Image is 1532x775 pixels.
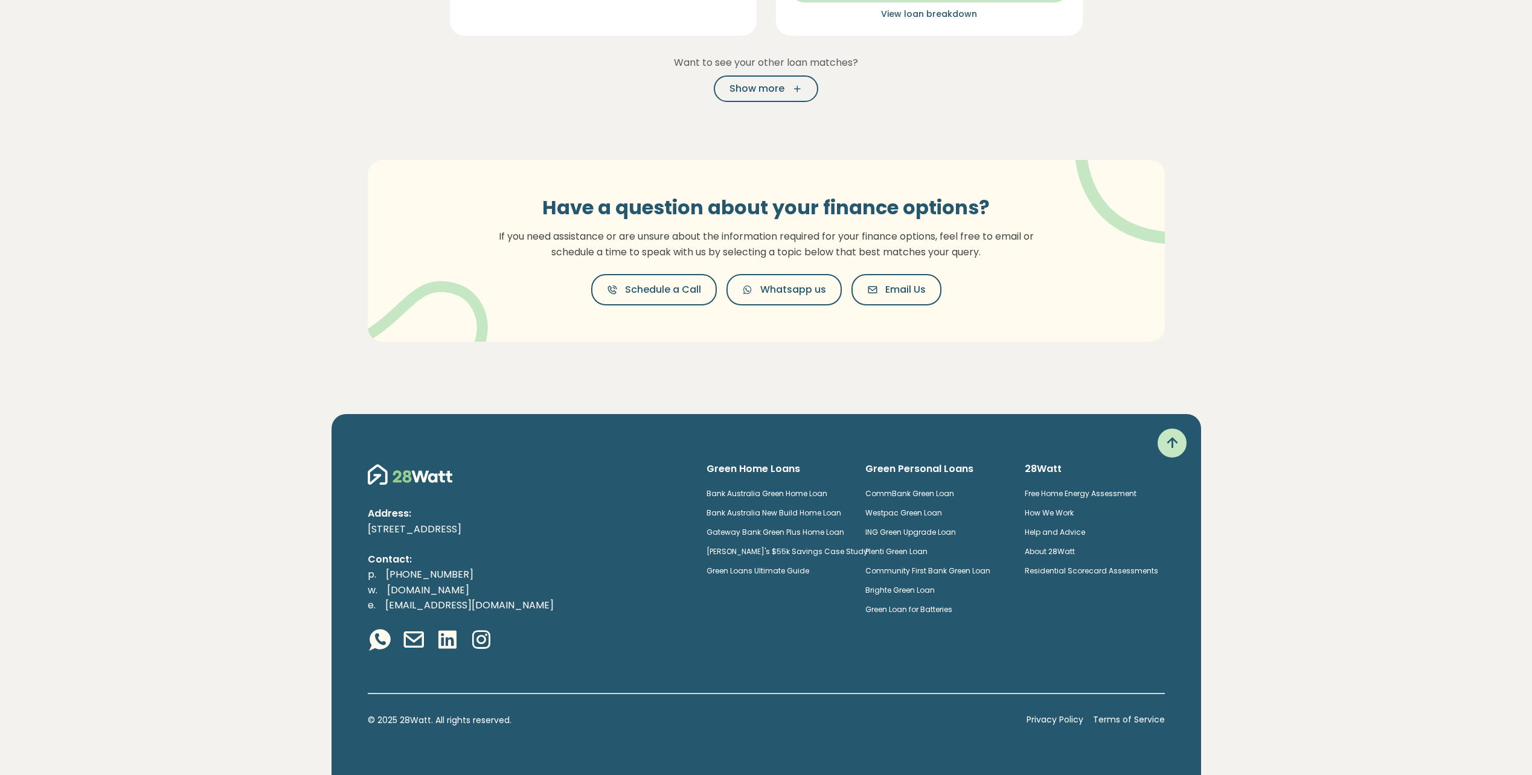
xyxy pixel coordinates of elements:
[402,628,426,654] a: Email
[377,583,479,597] a: [DOMAIN_NAME]
[359,250,488,371] img: vector
[368,462,452,486] img: 28Watt
[707,462,847,476] h6: Green Home Loans
[707,527,844,537] a: Gateway Bank Green Plus Home Loan
[1472,717,1532,775] iframe: Chat Widget
[1025,527,1085,537] a: Help and Advice
[1025,566,1158,576] a: Residential Scorecard Assessments
[591,274,717,305] button: Schedule a Call
[368,521,687,537] p: [STREET_ADDRESS]
[492,229,1041,260] p: If you need assistance or are unsure about the information required for your finance options, fee...
[368,628,392,654] a: Whatsapp
[881,8,977,20] span: View loan breakdown
[625,282,701,297] span: Schedule a Call
[707,488,827,499] a: Bank Australia Green Home Loan
[1025,546,1075,557] a: About 28Watt
[368,567,376,581] span: p.
[469,628,493,654] a: Instagram
[368,506,687,521] p: Address:
[368,552,687,567] p: Contact:
[707,508,841,518] a: Bank Australia New Build Home Loan
[450,55,1083,71] p: Want to see your other loan matches?
[1093,713,1165,727] a: Terms of Service
[707,546,868,557] a: [PERSON_NAME]'s $55k Savings Case Study
[435,628,460,654] a: Linkedin
[1025,462,1165,476] h6: 28Watt
[1025,508,1074,518] a: How We Work
[714,75,818,102] button: Show more
[865,462,1005,476] h6: Green Personal Loans
[1043,127,1201,244] img: vector
[368,583,377,597] span: w.
[851,274,941,305] button: Email Us
[368,713,1017,727] p: © 2025 28Watt. All rights reserved.
[865,546,928,557] a: Plenti Green Loan
[1025,488,1136,499] a: Free Home Energy Assessment
[760,282,826,297] span: Whatsapp us
[492,196,1041,219] h3: Have a question about your finance options?
[865,488,954,499] a: CommBank Green Loan
[1027,713,1083,727] a: Privacy Policy
[865,508,942,518] a: Westpac Green Loan
[865,527,956,537] a: ING Green Upgrade Loan
[790,7,1068,21] button: View loan breakdown
[865,566,990,576] a: Community First Bank Green Loan
[707,566,809,576] a: Green Loans Ultimate Guide
[368,598,376,612] span: e.
[865,604,952,614] a: Green Loan for Batteries
[726,274,842,305] button: Whatsapp us
[885,282,926,297] span: Email Us
[729,81,784,96] span: Show more
[376,567,483,581] a: [PHONE_NUMBER]
[865,585,935,595] a: Brighte Green Loan
[376,598,563,612] a: [EMAIL_ADDRESS][DOMAIN_NAME]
